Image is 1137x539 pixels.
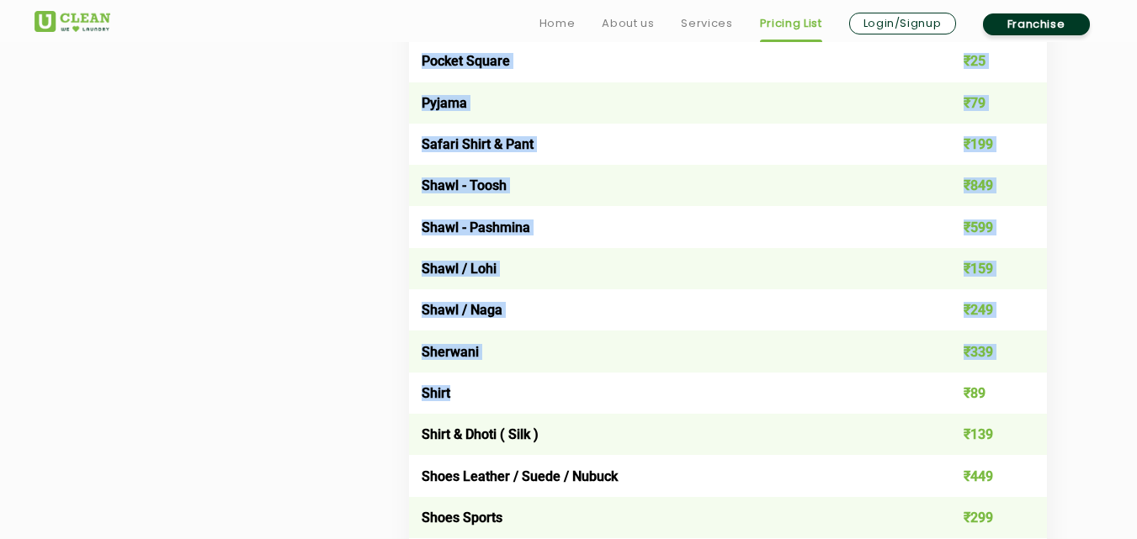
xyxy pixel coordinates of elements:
td: Sherwani [409,330,920,372]
td: Shirt [409,373,920,414]
td: Pocket Square [409,40,920,82]
td: ₹449 [919,455,1047,496]
td: Shoes Leather / Suede / Nubuck [409,455,920,496]
a: About us [602,13,654,34]
td: ₹339 [919,330,1047,372]
td: Shoes Sports [409,497,920,538]
img: UClean Laundry and Dry Cleaning [35,11,110,32]
a: Franchise [983,13,1090,35]
td: ₹79 [919,82,1047,124]
td: ₹199 [919,124,1047,165]
td: Shawl / Naga [409,289,920,330]
td: ₹139 [919,414,1047,455]
td: ₹89 [919,373,1047,414]
a: Home [539,13,576,34]
a: Pricing List [760,13,822,34]
td: ₹299 [919,497,1047,538]
td: ₹599 [919,206,1047,247]
td: Shirt & Dhoti ( Silk ) [409,414,920,455]
td: Shawl / Lohi [409,248,920,289]
td: Shawl - Toosh [409,165,920,206]
td: Pyjama [409,82,920,124]
td: Shawl - Pashmina [409,206,920,247]
td: ₹159 [919,248,1047,289]
td: ₹25 [919,40,1047,82]
a: Login/Signup [849,13,956,34]
a: Services [681,13,732,34]
td: Safari Shirt & Pant [409,124,920,165]
td: ₹249 [919,289,1047,330]
td: ₹849 [919,165,1047,206]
